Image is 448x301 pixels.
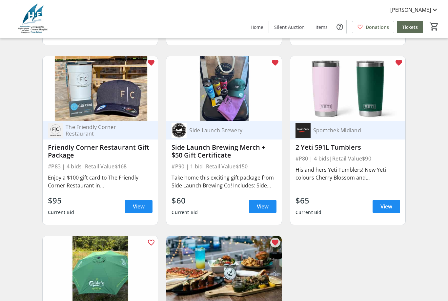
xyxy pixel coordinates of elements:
[43,56,158,121] img: Friendly Corner Restaurant Gift Package
[147,239,155,247] mat-icon: favorite_outline
[166,236,281,301] img: $100 Gift Card to The Boathouse Eatery
[4,3,62,35] img: Georgian Bay General Hospital Foundation's Logo
[147,59,155,67] mat-icon: favorite
[172,206,198,218] div: Current Bid
[63,124,145,137] div: The Friendly Corner Restaurant
[352,21,394,33] a: Donations
[48,195,74,206] div: $95
[295,195,322,206] div: $65
[295,206,322,218] div: Current Bid
[172,143,276,159] div: Side Launch Brewing Merch + $50 Gift Certificate
[295,143,400,151] div: 2 Yeti 591L Tumblers
[48,162,153,171] div: #P83 | 4 bids | Retail Value $168
[257,203,269,210] span: View
[249,200,276,213] a: View
[333,20,346,33] button: Help
[48,143,153,159] div: Friendly Corner Restaurant Gift Package
[402,24,418,31] span: Tickets
[274,24,305,31] span: Silent Auction
[390,6,431,14] span: [PERSON_NAME]
[290,56,405,121] img: 2 Yeti 591L Tumblers
[172,123,187,138] img: Side Launch Brewery
[397,21,423,33] a: Tickets
[295,154,400,163] div: #P80 | 4 bids | Retail Value $90
[311,127,392,134] div: Sportchek Midland
[366,24,389,31] span: Donations
[251,24,263,31] span: Home
[295,166,400,182] div: His and hers Yeti Tumblers! New Yeti colours Cherry Blossom and [GEOGRAPHIC_DATA] will be the per...
[48,174,153,189] div: Enjoy a $100 gift card to The Friendly Corner Restaurant in [GEOGRAPHIC_DATA], plus a Friendly Co...
[172,174,276,189] div: Take home this exciting gift package from Side Launch Brewing Co! Includes: Side Launch Hat, T-Sh...
[48,206,74,218] div: Current Bid
[385,5,444,15] button: [PERSON_NAME]
[271,239,279,247] mat-icon: favorite
[373,200,400,213] a: View
[271,59,279,67] mat-icon: favorite
[172,162,276,171] div: #P90 | 1 bid | Retail Value $150
[310,21,333,33] a: Items
[172,195,198,206] div: $60
[48,123,63,138] img: The Friendly Corner Restaurant
[380,203,392,210] span: View
[245,21,269,33] a: Home
[166,56,281,121] img: Side Launch Brewing Merch + $50 Gift Certificate
[133,203,145,210] span: View
[125,200,153,213] a: View
[395,59,403,67] mat-icon: favorite
[295,123,311,138] img: Sportchek Midland
[187,127,268,134] div: Side Launch Brewery
[316,24,328,31] span: Items
[43,236,158,301] img: Market Style Carlsberg Patio Umbrella (Green)
[428,21,440,32] button: Cart
[269,21,310,33] a: Silent Auction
